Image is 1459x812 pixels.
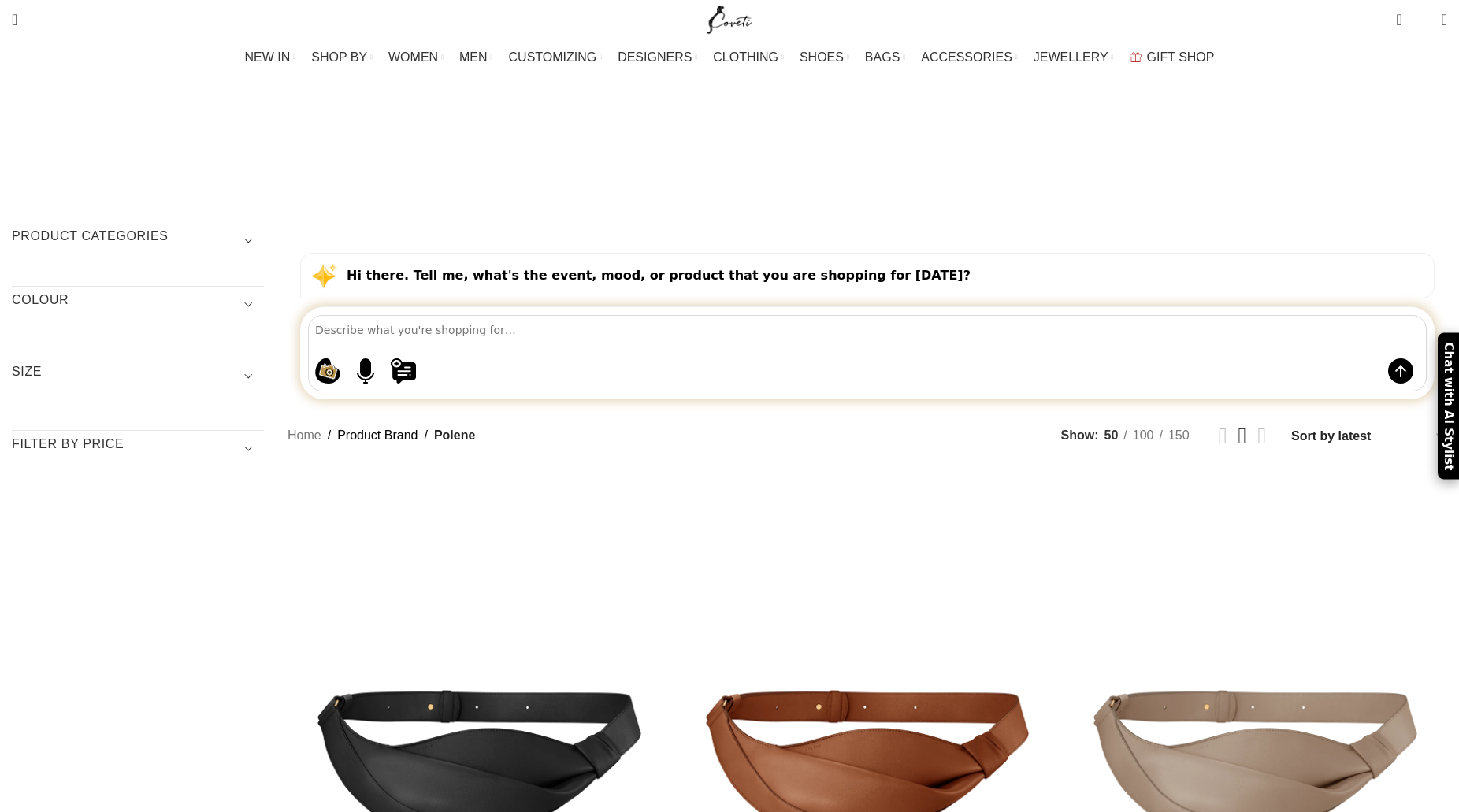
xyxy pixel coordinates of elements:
a: MEN [459,42,492,73]
h3: Product categories [12,228,264,254]
span: NEW IN [245,50,291,65]
span: JEWELLERY [1034,50,1108,65]
span: WOMEN [388,50,438,65]
a: CLOTHING [713,42,784,73]
h3: Filter by price [12,436,264,462]
span: BAGS [865,50,900,65]
span: ACCESSORIES [921,50,1012,65]
a: GIFT SHOP [1130,42,1215,73]
a: SHOES [800,42,849,73]
h3: COLOUR [12,291,264,318]
a: 0 [1388,4,1409,35]
img: GiftBag [1130,52,1142,62]
a: NEW IN [245,42,296,73]
a: Search [4,4,25,35]
span: CLOTHING [713,50,778,65]
span: 0 [1417,16,1429,28]
a: CUSTOMIZING [509,42,603,73]
span: GIFT SHOP [1147,50,1215,65]
a: Site logo [704,12,756,25]
span: SHOP BY [311,50,367,65]
h3: SIZE [12,363,264,390]
span: SHOES [800,50,844,65]
a: SHOP BY [311,42,373,73]
span: MEN [459,50,488,65]
a: DESIGNERS [618,42,697,73]
span: DESIGNERS [618,50,692,65]
a: BAGS [865,42,905,73]
span: 0 [1398,8,1409,20]
div: My Wishlist [1414,4,1430,35]
span: CUSTOMIZING [509,50,597,65]
a: ACCESSORIES [921,42,1018,73]
a: JEWELLERY [1034,42,1114,73]
a: WOMEN [388,42,444,73]
div: Main navigation [4,42,1455,73]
